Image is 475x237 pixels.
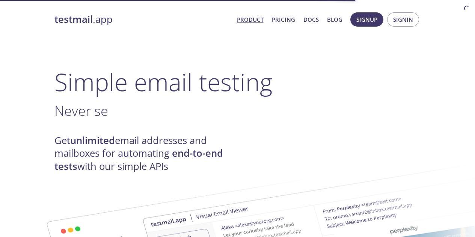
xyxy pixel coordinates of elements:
[327,15,342,24] a: Blog
[303,15,319,24] a: Docs
[350,12,383,27] button: Signup
[54,67,421,96] h1: Simple email testing
[393,15,413,24] span: Signin
[272,15,295,24] a: Pricing
[70,134,115,147] strong: unlimited
[54,101,108,120] span: Never se
[387,12,419,27] button: Signin
[356,15,377,24] span: Signup
[237,15,264,24] a: Product
[54,13,231,26] a: testmail.app
[54,13,93,26] strong: testmail
[54,134,238,173] h4: Get email addresses and mailboxes for automating with our simple APIs
[54,147,223,172] strong: end-to-end tests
